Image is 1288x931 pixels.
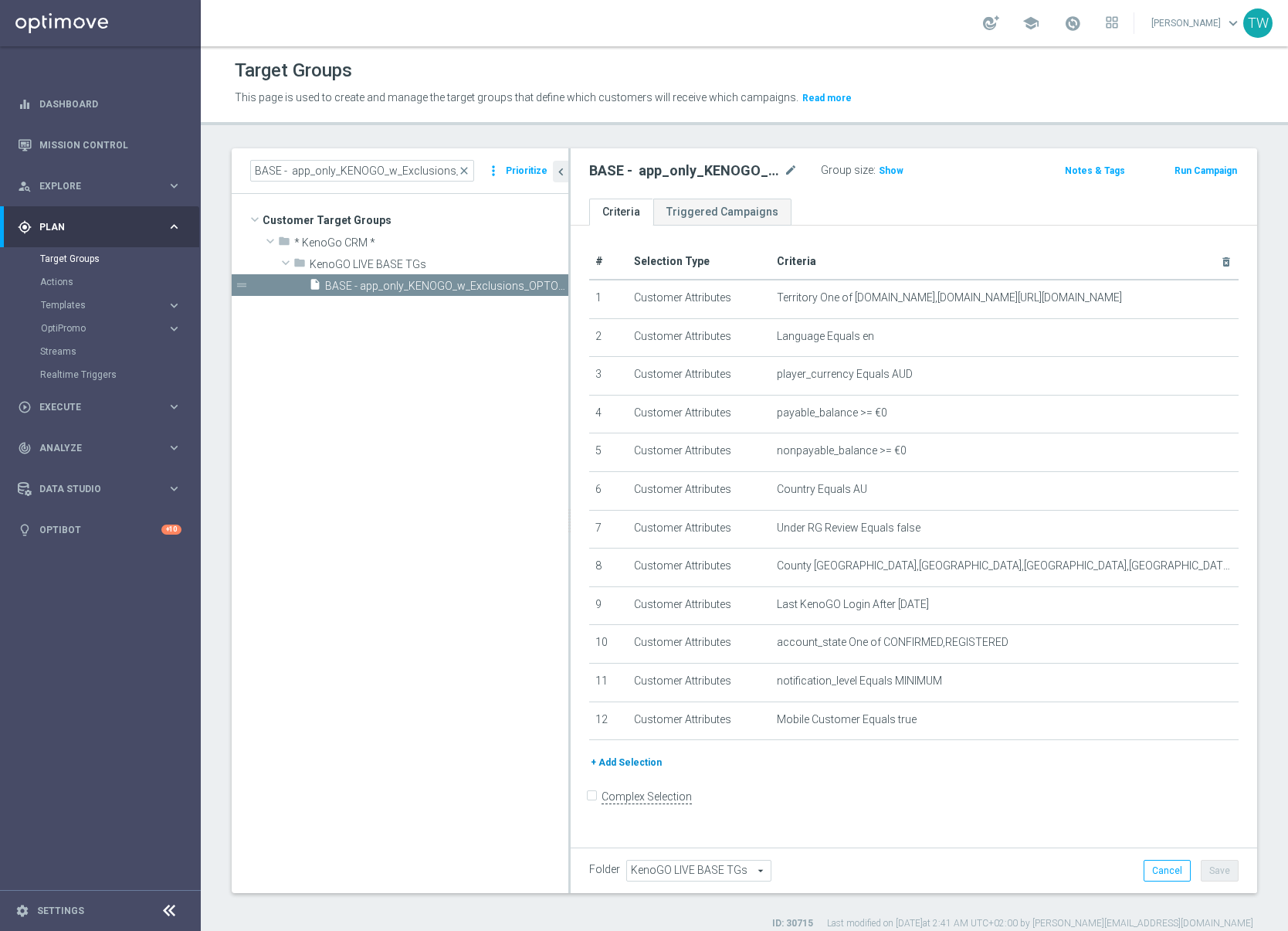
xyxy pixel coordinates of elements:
[17,98,182,110] button: equalizer Dashboard
[17,524,182,536] button: lightbulb Optibot +10
[772,917,813,930] label: ID: 30715
[167,481,181,496] i: keyboard_arrow_right
[777,483,867,496] span: Country Equals AU
[589,549,628,587] td: 8
[41,301,167,310] div: Templates
[873,164,876,177] label: :
[777,291,1122,304] span: Territory One of [DOMAIN_NAME],[DOMAIN_NAME][URL][DOMAIN_NAME]
[628,244,771,280] th: Selection Type
[777,255,816,267] span: Criteria
[235,91,798,104] span: This page is used to create and manage the target groups that define which customers will receive...
[18,441,167,455] div: Analyze
[1201,860,1239,882] button: Save
[777,522,920,535] span: Under RG Review Equals false
[628,471,771,510] td: Customer Attributes
[18,441,32,455] i: track_changes
[628,549,771,587] td: Customer Attributes
[17,442,182,454] div: track_changes Analyze keyboard_arrow_right
[15,904,29,918] i: settings
[278,235,290,253] i: folder
[589,433,628,472] td: 5
[602,790,692,804] label: Complex Selection
[589,510,628,549] td: 7
[589,318,628,357] td: 2
[17,401,182,413] button: play_circle_outline Execute keyboard_arrow_right
[18,482,167,496] div: Data Studio
[1022,15,1039,32] span: school
[17,483,182,495] button: Data Studio keyboard_arrow_right
[784,161,798,180] i: mode_edit
[40,363,199,386] div: Realtime Triggers
[161,525,181,535] div: +10
[628,433,771,472] td: Customer Attributes
[503,161,550,182] button: Prioritize
[1243,8,1273,38] div: TW
[1144,860,1191,882] button: Cancel
[554,165,568,179] i: chevron_left
[589,625,628,664] td: 10
[309,278,321,296] i: insert_drive_file
[40,317,199,340] div: OptiPromo
[777,598,929,611] span: Last KenoGO Login After [DATE]
[18,179,32,193] i: person_search
[18,400,32,414] i: play_circle_outline
[40,247,199,270] div: Target Groups
[40,253,161,265] a: Target Groups
[589,754,663,771] button: + Add Selection
[40,369,161,381] a: Realtime Triggers
[589,395,628,433] td: 4
[40,322,182,335] div: OptiPromo keyboard_arrow_right
[589,244,628,280] th: #
[628,702,771,740] td: Customer Attributes
[39,124,181,165] a: Mission Control
[628,395,771,433] td: Customer Attributes
[167,178,181,193] i: keyboard_arrow_right
[250,160,474,182] input: Quick find group or folder
[18,83,181,124] div: Dashboard
[589,161,781,180] h2: BASE - app_only_KENOGO_w_Exclusions_OPTOUTS_only
[40,340,199,363] div: Streams
[17,180,182,192] button: person_search Explore keyboard_arrow_right
[235,59,352,82] h1: Target Groups
[628,510,771,549] td: Customer Attributes
[294,236,568,250] span: * KenoGo CRM *
[40,276,161,288] a: Actions
[40,294,199,317] div: Templates
[40,345,161,358] a: Streams
[18,400,167,414] div: Execute
[589,702,628,740] td: 12
[879,165,903,176] span: Show
[167,440,181,455] i: keyboard_arrow_right
[17,221,182,233] button: gps_fixed Plan keyboard_arrow_right
[653,199,791,226] a: Triggered Campaigns
[40,270,199,294] div: Actions
[310,258,568,271] span: KenoGO LIVE BASE TGs
[801,90,853,107] button: Read more
[589,199,653,226] a: Criteria
[777,713,917,726] span: Mobile Customer Equals true
[39,403,167,412] span: Execute
[18,124,181,165] div: Mission Control
[18,179,167,193] div: Explore
[167,298,181,313] i: keyboard_arrow_right
[628,318,771,357] td: Customer Attributes
[39,223,167,232] span: Plan
[777,444,907,457] span: nonpayable_balance >= €0
[37,906,84,916] a: Settings
[589,280,628,318] td: 1
[821,164,873,177] label: Group size
[777,406,887,420] span: payable_balance >= €0
[486,160,501,182] i: more_vert
[40,299,182,311] div: Templates keyboard_arrow_right
[553,161,568,182] button: chevron_left
[777,330,874,343] span: Language Equals en
[458,165,470,177] span: close
[167,321,181,336] i: keyboard_arrow_right
[777,674,942,688] span: notification_level Equals MINIMUM
[589,471,628,510] td: 6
